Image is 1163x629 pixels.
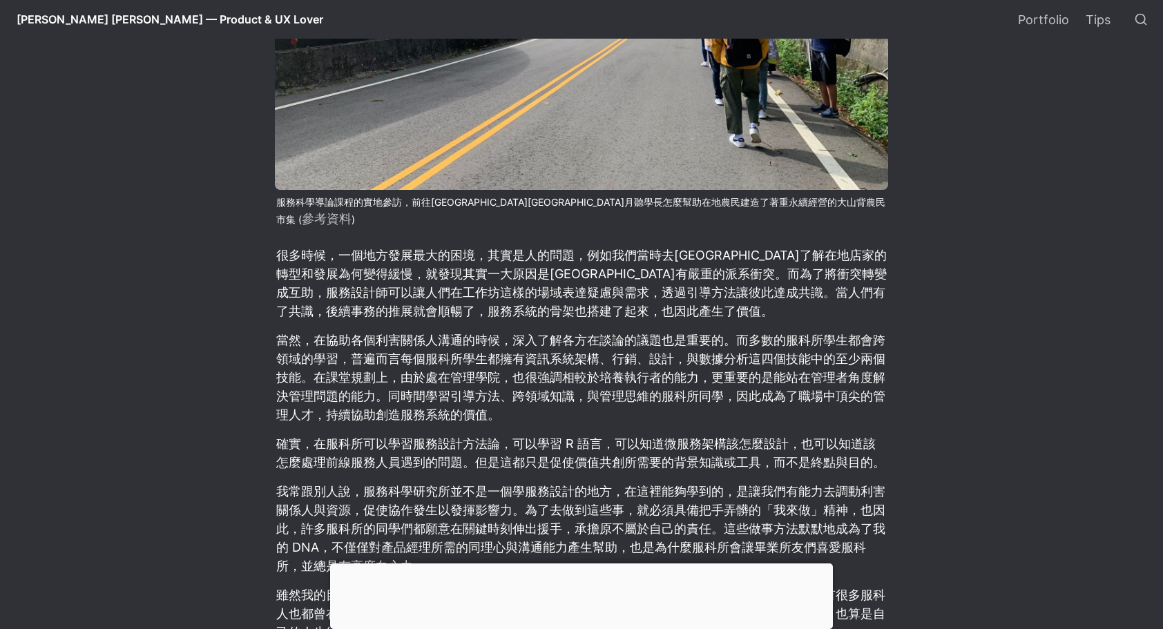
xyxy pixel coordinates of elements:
p: 很多時候，一個地方發展最大的困境，其實是人的問題，例如我們當時去[GEOGRAPHIC_DATA]了解在地店家的轉型和發展為何變得緩慢，就發現其實一大原因是[GEOGRAPHIC_DATA]有嚴... [275,244,888,322]
a: 參考資料 [302,211,352,226]
p: 當然，在協助各個利害關係人溝通的時候，深入了解各方在談論的議題也是重要的。而多數的服科所學生都會跨領域的學習，普遍而言每個服科所學生都擁有資訊系統架構、行銷、設計，與數據分析這四個技能中的至少兩... [275,329,888,426]
iframe: Advertisement [330,563,833,626]
span: [PERSON_NAME] [PERSON_NAME] — Product & UX Lover [17,12,323,26]
figcaption: 服務科學導論課程的實地參訪，前往[GEOGRAPHIC_DATA][GEOGRAPHIC_DATA]月聽學長怎麼幫助在地農民建造了著重永續經營的大山背農民市集 ( ) [275,190,888,232]
p: 確實，在服科所可以學習服務設計方法論，可以學習 R 語言，可以知道微服務架構該怎麼設計，也可以知道該怎麼處理前線服務人員遇到的問題。但是這都只是促使價值共創所需要的背景知識或工具，而不是終點與目的。 [275,432,888,474]
p: 我常跟別人說，服務科學研究所並不是一個學服務設計的地方，在這裡能夠學到的，是讓我們有能力去調動利害關係人與資源，促使協作發生以發揮影響力。為了去做到這些事，就必須具備把手弄髒的「我來做」精神，也... [275,480,888,577]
